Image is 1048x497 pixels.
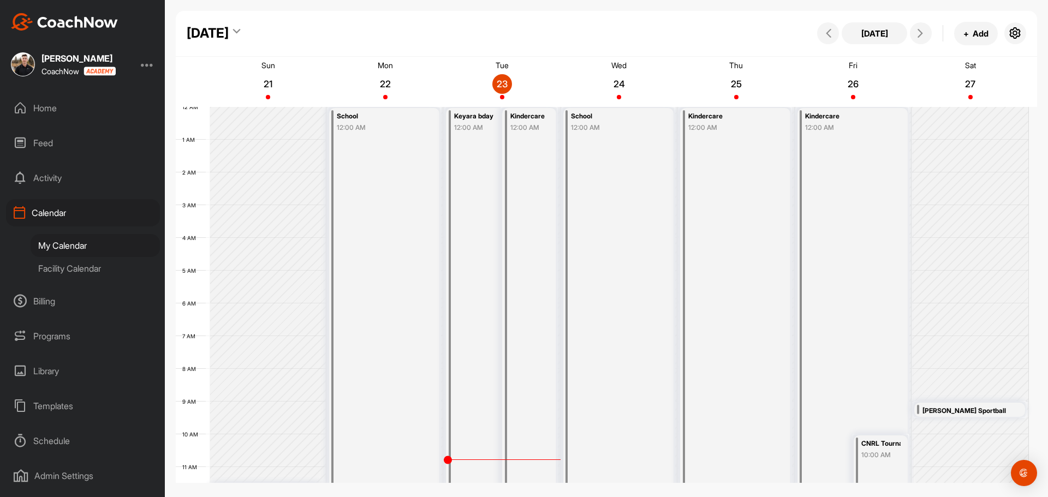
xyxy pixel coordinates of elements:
[444,57,561,107] a: September 23, 2025
[510,123,550,133] div: 12:00 AM
[805,123,889,133] div: 12:00 AM
[176,169,207,176] div: 2 AM
[187,23,229,43] div: [DATE]
[861,438,901,450] div: CNRL Tournament
[1011,460,1037,486] div: Open Intercom Messenger
[688,110,772,123] div: Kindercare
[6,94,160,122] div: Home
[849,61,858,70] p: Fri
[492,79,512,89] p: 23
[6,164,160,191] div: Activity
[261,61,275,70] p: Sun
[6,392,160,420] div: Templates
[6,427,160,454] div: Schedule
[678,57,795,107] a: September 25, 2025
[176,136,206,143] div: 1 AM
[571,110,655,123] div: School
[922,405,1007,417] div: [PERSON_NAME] Sportball
[176,464,208,470] div: 11 AM
[961,79,980,89] p: 27
[176,267,207,274] div: 5 AM
[611,61,627,70] p: Wed
[11,13,118,31] img: CoachNow
[376,79,395,89] p: 22
[912,57,1029,107] a: September 27, 2025
[176,431,209,438] div: 10 AM
[729,61,743,70] p: Thu
[954,22,998,45] button: +Add
[41,54,116,63] div: [PERSON_NAME]
[6,462,160,489] div: Admin Settings
[31,234,160,257] div: My Calendar
[258,79,278,89] p: 21
[11,52,35,76] img: square_28cc357c633fe7f8cc3ff810e000a358.jpg
[6,357,160,385] div: Library
[454,123,538,133] div: 12:00 AM
[176,398,207,405] div: 9 AM
[965,61,976,70] p: Sat
[688,123,772,133] div: 12:00 AM
[843,79,863,89] p: 26
[6,288,160,315] div: Billing
[31,257,160,280] div: Facility Calendar
[609,79,629,89] p: 24
[176,366,207,372] div: 8 AM
[842,22,907,44] button: [DATE]
[805,110,889,123] div: Kindercare
[337,123,421,133] div: 12:00 AM
[454,110,538,123] div: Keyara bday
[176,333,206,339] div: 7 AM
[795,57,912,107] a: September 26, 2025
[337,110,421,123] div: School
[326,57,443,107] a: September 22, 2025
[963,28,969,39] span: +
[861,450,901,460] div: 10:00 AM
[84,67,116,76] img: CoachNow acadmey
[210,57,326,107] a: September 21, 2025
[727,79,746,89] p: 25
[176,104,209,110] div: 12 AM
[571,123,655,133] div: 12:00 AM
[378,61,393,70] p: Mon
[6,199,160,226] div: Calendar
[561,57,677,107] a: September 24, 2025
[41,67,116,76] div: CoachNow
[496,61,509,70] p: Tue
[6,322,160,350] div: Programs
[510,110,550,123] div: Kindercare
[6,129,160,157] div: Feed
[176,300,207,307] div: 6 AM
[176,202,207,208] div: 3 AM
[176,235,207,241] div: 4 AM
